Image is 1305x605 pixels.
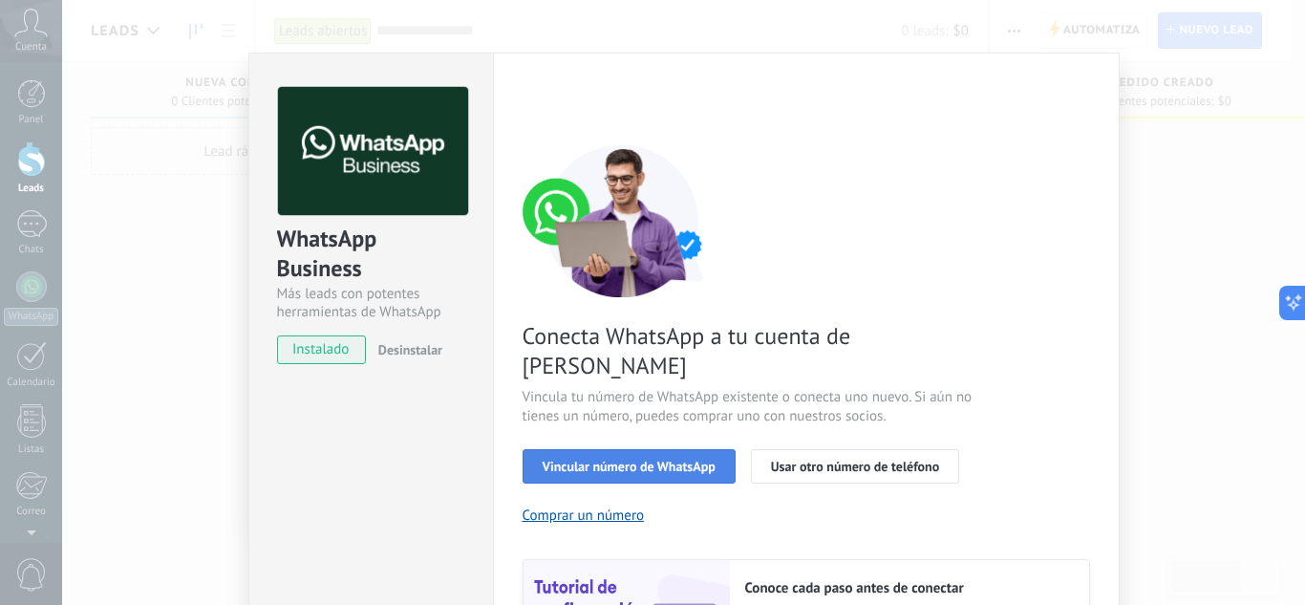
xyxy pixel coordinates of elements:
span: Vincula tu número de WhatsApp existente o conecta uno nuevo. Si aún no tienes un número, puedes c... [523,388,977,426]
div: WhatsApp Business [277,224,465,285]
div: Más leads con potentes herramientas de WhatsApp [277,285,465,321]
button: Vincular número de WhatsApp [523,449,736,484]
span: instalado [278,335,365,364]
button: Usar otro número de teléfono [751,449,959,484]
button: Desinstalar [371,335,442,364]
img: connect number [523,144,723,297]
span: Conecta WhatsApp a tu cuenta de [PERSON_NAME] [523,321,977,380]
span: Vincular número de WhatsApp [543,460,716,473]
button: Comprar un número [523,507,645,525]
h2: Conoce cada paso antes de conectar [745,579,1070,597]
span: Usar otro número de teléfono [771,460,939,473]
img: logo_main.png [278,87,468,216]
span: Desinstalar [378,341,442,358]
